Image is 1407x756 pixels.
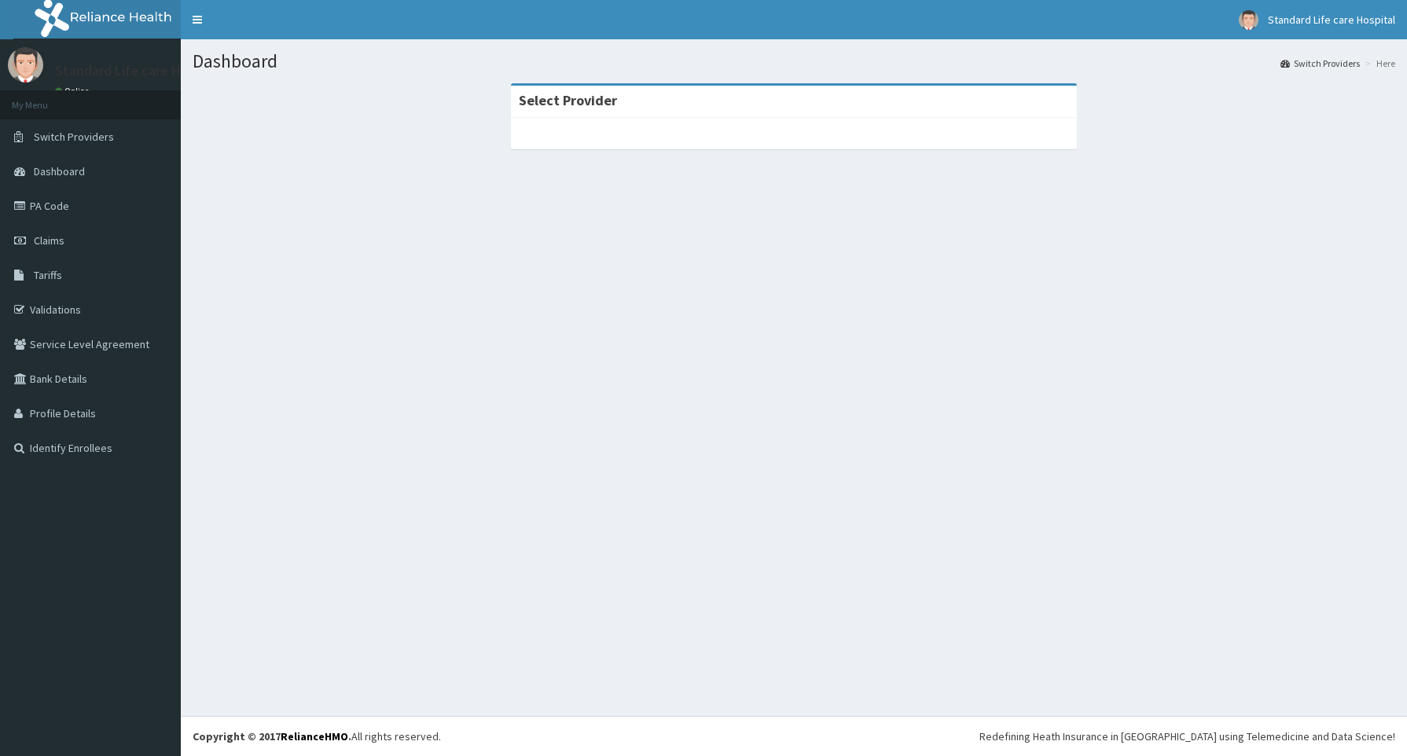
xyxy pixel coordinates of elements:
img: User Image [8,47,43,83]
span: Claims [34,233,64,248]
a: Online [55,86,93,97]
span: Tariffs [34,268,62,282]
div: Redefining Heath Insurance in [GEOGRAPHIC_DATA] using Telemedicine and Data Science! [979,728,1395,744]
a: RelianceHMO [281,729,348,743]
img: User Image [1239,10,1258,30]
strong: Select Provider [519,91,617,109]
li: Here [1361,57,1395,70]
span: Dashboard [34,164,85,178]
a: Switch Providers [1280,57,1360,70]
strong: Copyright © 2017 . [193,729,351,743]
p: Standard Life care Hospital [55,64,223,78]
h1: Dashboard [193,51,1395,72]
footer: All rights reserved. [181,716,1407,756]
span: Standard Life care Hospital [1268,13,1395,27]
span: Switch Providers [34,130,114,144]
